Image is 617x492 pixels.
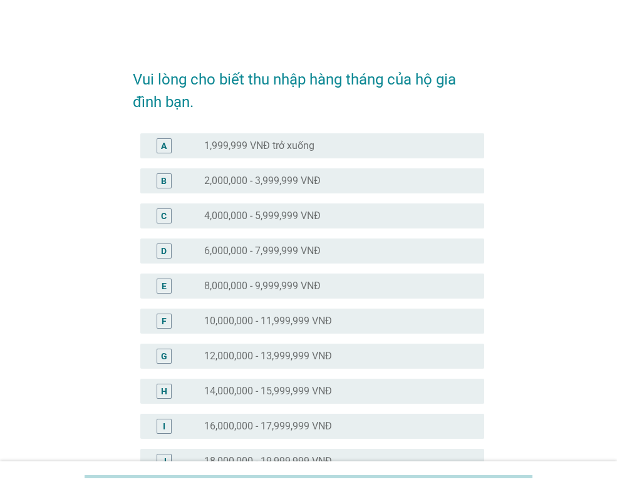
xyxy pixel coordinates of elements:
label: 14,000,000 - 15,999,999 VNĐ [204,385,332,397]
div: G [161,349,167,362]
div: H [161,384,167,397]
div: F [162,314,167,327]
label: 4,000,000 - 5,999,999 VNĐ [204,210,321,222]
div: I [163,419,165,433]
label: 18,000,000 - 19,999,999 VNĐ [204,455,332,468]
label: 6,000,000 - 7,999,999 VNĐ [204,245,321,257]
label: 2,000,000 - 3,999,999 VNĐ [204,175,321,187]
label: 12,000,000 - 13,999,999 VNĐ [204,350,332,362]
label: 10,000,000 - 11,999,999 VNĐ [204,315,332,327]
div: B [161,174,167,187]
label: 1,999,999 VNĐ trở xuống [204,140,314,152]
label: 16,000,000 - 17,999,999 VNĐ [204,420,332,433]
div: C [161,209,167,222]
div: J [162,454,167,468]
div: E [162,279,167,292]
div: D [161,244,167,257]
div: A [161,139,167,152]
h2: Vui lòng cho biết thu nhập hàng tháng của hộ gia đình bạn. [133,56,484,113]
label: 8,000,000 - 9,999,999 VNĐ [204,280,321,292]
